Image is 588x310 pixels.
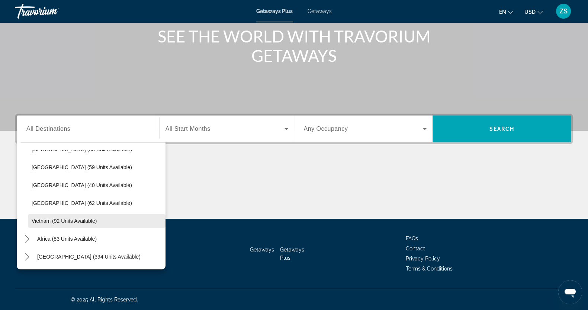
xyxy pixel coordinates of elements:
[33,232,100,246] button: Select destination: Africa (83 units available)
[558,280,582,304] iframe: Кнопка запуска окна обмена сообщениями
[524,9,536,15] span: USD
[33,250,144,263] button: Select destination: Middle East (394 units available)
[28,143,166,156] button: Select destination: Maldives (53 units available)
[559,7,568,15] span: ZS
[28,214,166,228] button: Select destination: Vietnam (92 units available)
[26,125,150,134] input: Select destination
[32,182,132,188] span: [GEOGRAPHIC_DATA] (40 units available)
[304,126,348,132] span: Any Occupancy
[20,232,33,246] button: Toggle Africa (83 units available) submenu
[166,126,211,132] span: All Start Months
[406,235,418,241] a: FAQs
[71,297,138,303] span: © 2025 All Rights Reserved.
[499,9,506,15] span: en
[32,164,132,170] span: [GEOGRAPHIC_DATA] (59 units available)
[26,126,70,132] span: All Destinations
[489,126,515,132] span: Search
[308,8,332,14] a: Getaways
[406,266,453,272] a: Terms & Conditions
[17,116,571,142] div: Search widget
[499,6,513,17] button: Change language
[280,247,304,261] a: Getaways Plus
[256,8,293,14] a: Getaways Plus
[433,116,571,142] button: Search
[28,196,166,210] button: Select destination: Thailand (62 units available)
[37,254,141,260] span: [GEOGRAPHIC_DATA] (394 units available)
[406,246,425,252] a: Contact
[155,26,434,65] h1: SEE THE WORLD WITH TRAVORIUM GETAWAYS
[17,139,166,269] div: Destination options
[20,250,33,263] button: Toggle Middle East (394 units available) submenu
[32,218,97,224] span: Vietnam (92 units available)
[32,200,132,206] span: [GEOGRAPHIC_DATA] (62 units available)
[406,256,440,262] a: Privacy Policy
[28,161,166,174] button: Select destination: Philippines (59 units available)
[524,6,543,17] button: Change currency
[250,247,274,253] a: Getaways
[37,236,97,242] span: Africa (83 units available)
[15,1,89,21] a: Travorium
[554,3,573,19] button: User Menu
[28,178,166,192] button: Select destination: Taiwan (40 units available)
